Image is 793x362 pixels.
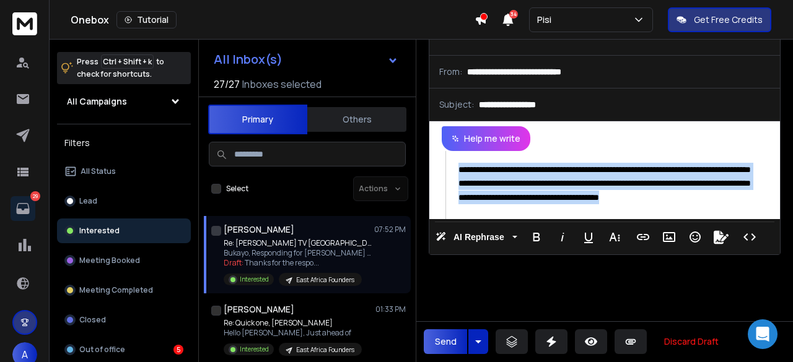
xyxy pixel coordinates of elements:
button: Help me write [442,126,530,151]
button: Primary [208,105,307,134]
span: AI Rephrase [451,232,507,243]
p: Pisi [537,14,556,26]
p: Lead [79,196,97,206]
p: Interested [79,226,120,236]
p: Bukayo, Responding for [PERSON_NAME] TV [224,248,372,258]
button: Italic (Ctrl+I) [551,225,574,249]
p: Meeting Booked [79,256,140,265]
span: 34 [509,10,518,19]
h1: [PERSON_NAME] [224,223,294,236]
p: Re: [PERSON_NAME] TV [GEOGRAPHIC_DATA] [224,238,372,248]
p: Meeting Completed [79,285,153,295]
button: Send [424,329,467,354]
button: Signature [709,225,733,249]
p: East Africa Founders [296,275,354,285]
button: Lead [57,189,191,213]
button: Meeting Completed [57,278,191,303]
p: Hello [PERSON_NAME], Just ahead of [224,328,362,338]
div: Open Intercom Messenger [748,319,778,349]
button: Underline (Ctrl+U) [577,225,600,249]
button: Insert Link (Ctrl+K) [631,225,655,249]
h3: Inboxes selected [242,77,322,92]
p: Press to check for shortcuts. [77,56,164,80]
span: Draft: [224,257,243,268]
button: All Campaigns [57,89,191,114]
div: Onebox [71,11,475,28]
button: Bold (Ctrl+B) [525,225,548,249]
h1: All Inbox(s) [214,53,283,66]
button: Out of office5 [57,337,191,362]
a: 29 [11,196,35,221]
p: Get Free Credits [694,14,763,26]
p: From: [439,66,462,78]
button: Meeting Booked [57,248,191,273]
label: Select [226,184,248,194]
p: Interested [240,345,269,354]
span: Ctrl + Shift + k [101,54,154,69]
button: Interested [57,218,191,243]
span: 27 / 27 [214,77,240,92]
button: All Status [57,159,191,184]
button: Code View [738,225,761,249]
p: All Status [81,166,116,176]
button: Get Free Credits [668,7,771,32]
button: More Text [603,225,626,249]
span: Thanks for the respo ... [245,257,319,268]
p: 29 [30,191,40,201]
h1: [PERSON_NAME] [224,303,294,316]
p: East Africa Founders [296,345,354,355]
button: Closed [57,308,191,332]
h3: Filters [57,134,191,152]
button: Tutorial [116,11,177,28]
div: 5 [173,345,183,355]
h1: All Campaigns [67,95,127,108]
p: Subject: [439,98,474,111]
button: Emoticons [683,225,707,249]
button: Discard Draft [654,329,729,354]
p: Out of office [79,345,125,355]
p: 07:52 PM [374,225,406,235]
button: Others [307,106,406,133]
p: Re: Quick one, [PERSON_NAME] [224,318,362,328]
p: 01:33 PM [375,304,406,314]
p: Interested [240,275,269,284]
button: Insert Image (Ctrl+P) [657,225,681,249]
button: All Inbox(s) [204,47,408,72]
p: Closed [79,315,106,325]
button: AI Rephrase [433,225,520,249]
